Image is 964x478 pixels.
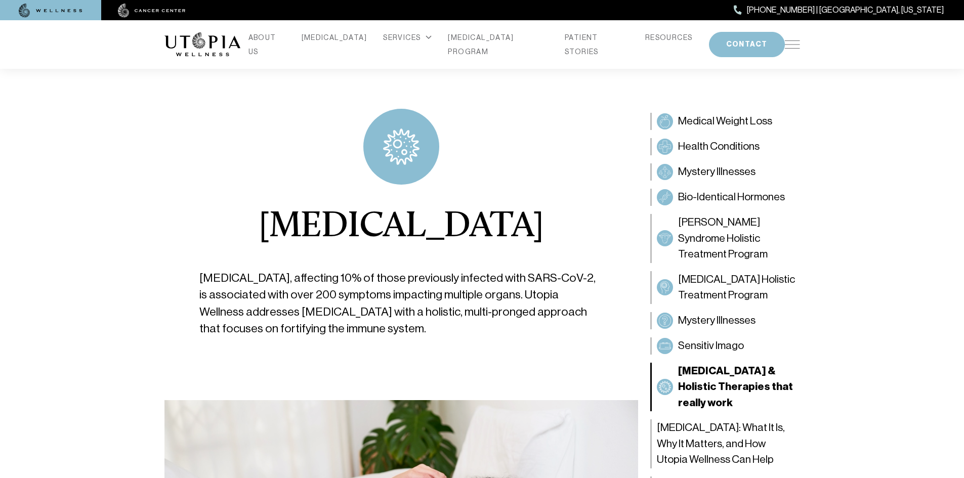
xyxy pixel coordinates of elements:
[659,281,671,293] img: Dementia Holistic Treatment Program
[259,209,543,245] h1: [MEDICAL_DATA]
[659,315,671,327] img: Mystery Illnesses
[650,214,800,263] a: Sjögren’s Syndrome Holistic Treatment Program[PERSON_NAME] Syndrome Holistic Treatment Program
[645,30,693,45] a: RESOURCES
[678,139,760,155] span: Health Conditions
[678,272,795,303] span: [MEDICAL_DATA] Holistic Treatment Program
[650,312,800,329] a: Mystery IllnessesMystery Illnesses
[302,30,367,45] a: [MEDICAL_DATA]
[659,115,671,127] img: Medical Weight Loss
[678,313,756,329] span: Mystery Illnesses
[650,271,800,304] a: Dementia Holistic Treatment Program[MEDICAL_DATA] Holistic Treatment Program
[659,340,671,352] img: Sensitiv Imago
[659,141,671,153] img: Health Conditions
[650,189,800,206] a: Bio-Identical HormonesBio-Identical Hormones
[657,420,795,468] span: [MEDICAL_DATA]: What It Is, Why It Matters, and How Utopia Wellness Can Help
[747,4,944,17] span: [PHONE_NUMBER] | [GEOGRAPHIC_DATA], [US_STATE]
[678,214,795,263] span: [PERSON_NAME] Syndrome Holistic Treatment Program
[383,30,432,45] div: SERVICES
[650,163,800,181] a: Mystery IllnessesMystery Illnesses
[19,4,82,18] img: wellness
[650,138,800,155] a: Health ConditionsHealth Conditions
[678,189,785,205] span: Bio-Identical Hormones
[659,191,671,203] img: Bio-Identical Hormones
[383,128,420,165] img: icon
[650,363,800,412] a: Long COVID & Holistic Therapies that really work[MEDICAL_DATA] & Holistic Therapies that really work
[448,30,549,59] a: [MEDICAL_DATA] PROGRAM
[650,113,800,130] a: Medical Weight LossMedical Weight Loss
[678,338,744,354] span: Sensitiv Imago
[118,4,186,18] img: cancer center
[678,113,772,129] span: Medical Weight Loss
[650,337,800,355] a: Sensitiv ImagoSensitiv Imago
[199,270,603,337] p: [MEDICAL_DATA], affecting 10% of those previously infected with SARS-CoV-2, is associated with ov...
[659,166,671,178] img: Mystery Illnesses
[565,30,629,59] a: PATIENT STORIES
[785,40,800,49] img: icon-hamburger
[164,32,240,57] img: logo
[734,4,944,17] a: [PHONE_NUMBER] | [GEOGRAPHIC_DATA], [US_STATE]
[248,30,285,59] a: ABOUT US
[678,363,795,411] span: [MEDICAL_DATA] & Holistic Therapies that really work
[709,32,785,57] button: CONTACT
[650,419,800,468] a: [MEDICAL_DATA]: What It Is, Why It Matters, and How Utopia Wellness Can Help
[678,164,756,180] span: Mystery Illnesses
[659,381,671,393] img: Long COVID & Holistic Therapies that really work
[659,232,671,244] img: Sjögren’s Syndrome Holistic Treatment Program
